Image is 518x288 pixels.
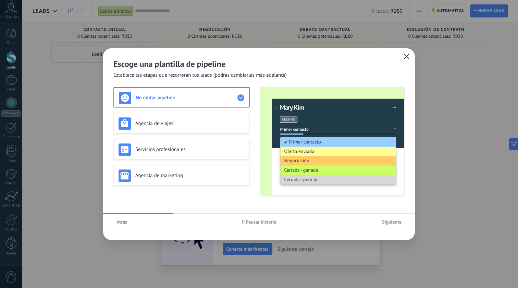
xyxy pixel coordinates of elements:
h3: Agencia de marketing [135,172,245,179]
h3: Agencia de viajes [135,120,245,127]
span: Pausar historia [246,220,276,224]
h3: No editar pipeline [136,95,237,101]
h2: Escoge una plantilla de pipeline [113,59,405,69]
span: Atrás [116,220,127,224]
button: Pausar historia [239,217,280,227]
span: Establece las etapas que recorrerán tus leads (podrás cambiarlas más adelante) [113,72,287,79]
h3: Servicios profesionales [135,146,245,153]
button: Atrás [113,217,130,227]
button: Siguiente [379,217,405,227]
span: Siguiente [382,220,402,224]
